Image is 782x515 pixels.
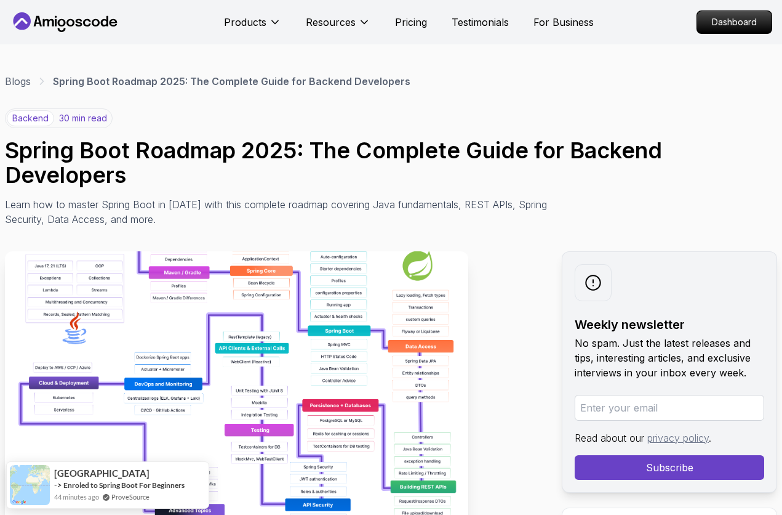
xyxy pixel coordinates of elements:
[575,336,764,380] p: No spam. Just the latest releases and tips, interesting articles, and exclusive interviews in you...
[395,15,427,30] a: Pricing
[452,15,509,30] a: Testimonials
[10,465,50,505] img: provesource social proof notification image
[224,15,281,39] button: Products
[575,316,764,333] h2: Weekly newsletter
[224,15,266,30] p: Products
[647,432,709,444] a: privacy policy
[533,15,594,30] a: For Business
[5,138,777,187] h1: Spring Boot Roadmap 2025: The Complete Guide for Backend Developers
[54,480,62,490] span: ->
[7,110,54,126] p: backend
[306,15,356,30] p: Resources
[306,15,370,39] button: Resources
[5,197,556,227] p: Learn how to master Spring Boot in [DATE] with this complete roadmap covering Java fundamentals, ...
[575,455,764,480] button: Subscribe
[696,10,772,34] a: Dashboard
[53,74,410,89] p: Spring Boot Roadmap 2025: The Complete Guide for Backend Developers
[5,74,31,89] a: Blogs
[54,468,150,479] span: [GEOGRAPHIC_DATA]
[59,112,107,124] p: 30 min read
[111,492,150,502] a: ProveSource
[697,11,772,33] p: Dashboard
[706,438,782,497] iframe: chat widget
[63,481,185,490] a: Enroled to Spring Boot For Beginners
[575,395,764,421] input: Enter your email
[575,431,764,445] p: Read about our .
[54,492,99,502] span: 44 minutes ago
